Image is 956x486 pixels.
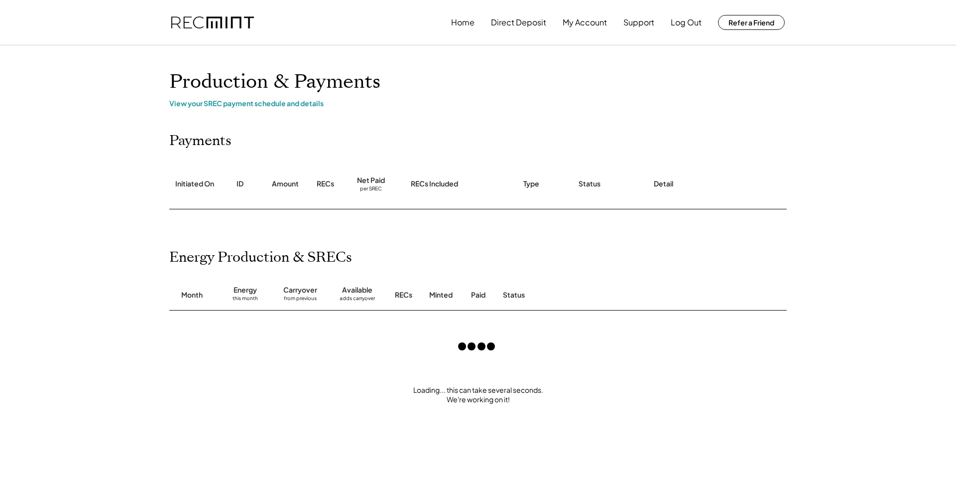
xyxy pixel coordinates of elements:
div: per SREC [360,185,382,193]
div: Status [579,179,600,189]
div: ID [237,179,243,189]
button: Home [451,12,475,32]
div: Month [181,290,203,300]
div: RECs [395,290,412,300]
div: Status [503,290,672,300]
div: Net Paid [357,175,385,185]
div: from previous [284,295,317,305]
div: Minted [429,290,453,300]
div: RECs [317,179,334,189]
div: Type [523,179,539,189]
button: Support [623,12,654,32]
div: Amount [272,179,299,189]
h2: Energy Production & SRECs [169,249,352,266]
button: Refer a Friend [718,15,785,30]
h1: Production & Payments [169,70,787,94]
div: Loading... this can take several seconds. We're working on it! [159,385,797,405]
h2: Payments [169,133,232,150]
div: RECs Included [411,179,458,189]
div: Initiated On [175,179,214,189]
div: View your SREC payment schedule and details [169,99,787,108]
div: Carryover [283,285,317,295]
div: Paid [471,290,485,300]
button: My Account [563,12,607,32]
div: adds carryover [340,295,375,305]
div: Energy [234,285,257,295]
button: Log Out [671,12,702,32]
div: Detail [654,179,673,189]
img: recmint-logotype%403x.png [171,16,254,29]
div: this month [233,295,258,305]
div: Available [342,285,372,295]
button: Direct Deposit [491,12,546,32]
